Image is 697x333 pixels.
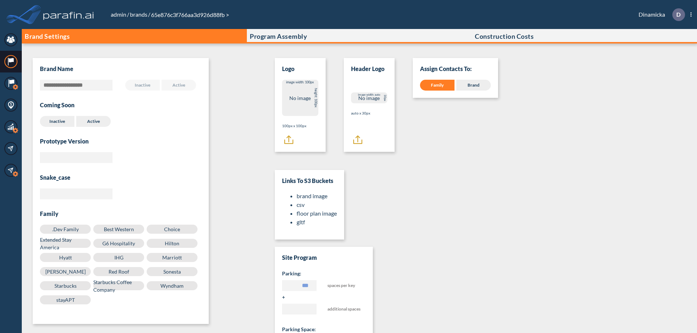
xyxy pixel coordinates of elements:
h3: Logo [282,65,294,72]
p: 100px x 100px [282,123,318,129]
label: Inactive [40,116,74,127]
h3: Header Logo [351,65,384,72]
a: brands [129,11,148,18]
label: stayAPT [40,295,91,304]
button: Brand Settings [22,29,247,43]
label: Starbucks Coffee Company [93,281,144,290]
span: spaces per key [327,280,362,294]
p: D [676,11,681,18]
h3: Links to S3 Buckets [282,177,337,184]
label: Extended Stay America [40,239,91,248]
label: G6 Hospitality [93,239,144,248]
label: IHG [93,253,144,262]
button: Program Assembly [247,29,472,43]
h5: Parking space: [282,326,366,333]
h5: + [282,294,366,301]
div: Brand [456,80,491,91]
label: .Dev Family [40,225,91,234]
label: Active [162,80,196,91]
label: Marriott [147,253,197,262]
img: logo [42,7,95,22]
div: Family [420,80,455,91]
p: Assign Contacts To: [420,65,491,72]
label: [PERSON_NAME] [40,267,91,276]
a: admin [110,11,127,18]
p: Brand Settings [25,33,70,40]
label: Sonesta [147,267,197,276]
li: / [110,10,129,19]
h3: Prototype Version [40,138,201,145]
a: floor plan image [297,210,337,217]
h3: Site Program [282,254,366,261]
a: csv [297,201,305,208]
h5: Parking: [282,270,366,277]
a: brand image [297,192,327,199]
label: Hyatt [40,253,91,262]
p: auto x 30px [351,111,387,116]
div: No image [282,80,318,116]
p: Program Assembly [250,33,307,40]
label: Hilton [147,239,197,248]
h3: Brand Name [40,65,73,72]
h3: snake_case [40,174,201,181]
label: Choice [147,225,197,234]
h3: Coming Soon [40,101,74,109]
label: Best Western [93,225,144,234]
button: Construction Costs [472,29,697,43]
label: Wyndham [147,281,197,290]
label: Starbucks [40,281,91,290]
h3: Family [40,210,201,217]
label: Inactive [125,80,160,91]
label: Active [76,116,111,127]
p: Construction Costs [475,33,534,40]
label: Red Roof [93,267,144,276]
li: / [129,10,150,19]
div: Dinamicka [628,8,692,21]
a: gltf [297,218,305,225]
span: 65e876c3f766aa3d926d88fb > [150,11,230,18]
div: No image [351,92,387,103]
span: additional spaces [327,304,362,317]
